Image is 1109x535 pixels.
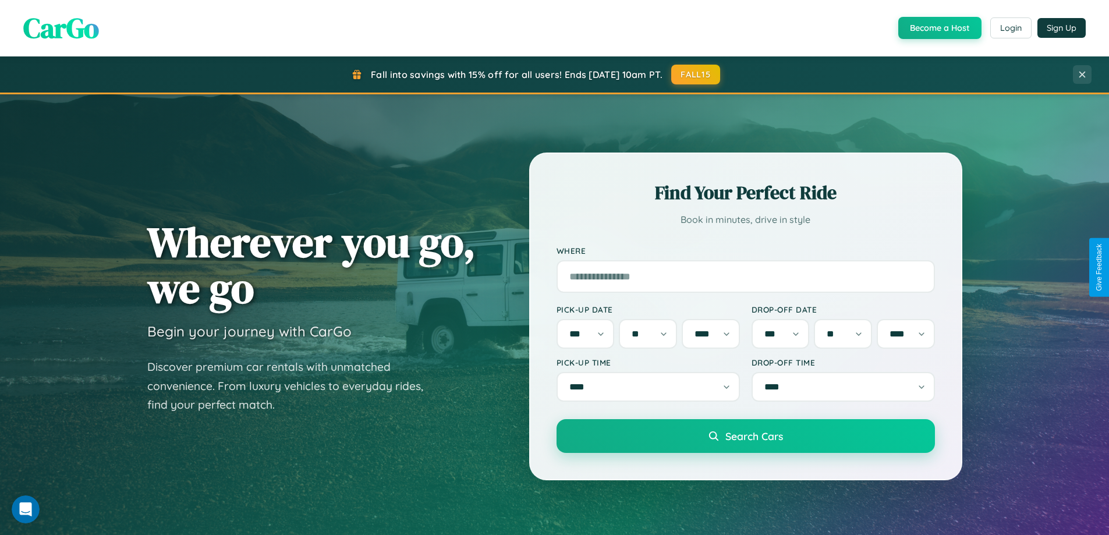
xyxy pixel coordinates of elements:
h3: Begin your journey with CarGo [147,323,352,340]
button: Sign Up [1037,18,1086,38]
p: Book in minutes, drive in style [557,211,935,228]
button: FALL15 [671,65,720,84]
button: Search Cars [557,419,935,453]
span: Fall into savings with 15% off for all users! Ends [DATE] 10am PT. [371,69,662,80]
button: Become a Host [898,17,982,39]
p: Discover premium car rentals with unmatched convenience. From luxury vehicles to everyday rides, ... [147,357,438,414]
div: Give Feedback [1095,244,1103,291]
label: Pick-up Time [557,357,740,367]
label: Where [557,246,935,256]
iframe: Intercom live chat [12,495,40,523]
span: Search Cars [725,430,783,442]
button: Login [990,17,1032,38]
h2: Find Your Perfect Ride [557,180,935,206]
span: CarGo [23,9,99,47]
label: Drop-off Date [752,304,935,314]
label: Pick-up Date [557,304,740,314]
h1: Wherever you go, we go [147,219,476,311]
label: Drop-off Time [752,357,935,367]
